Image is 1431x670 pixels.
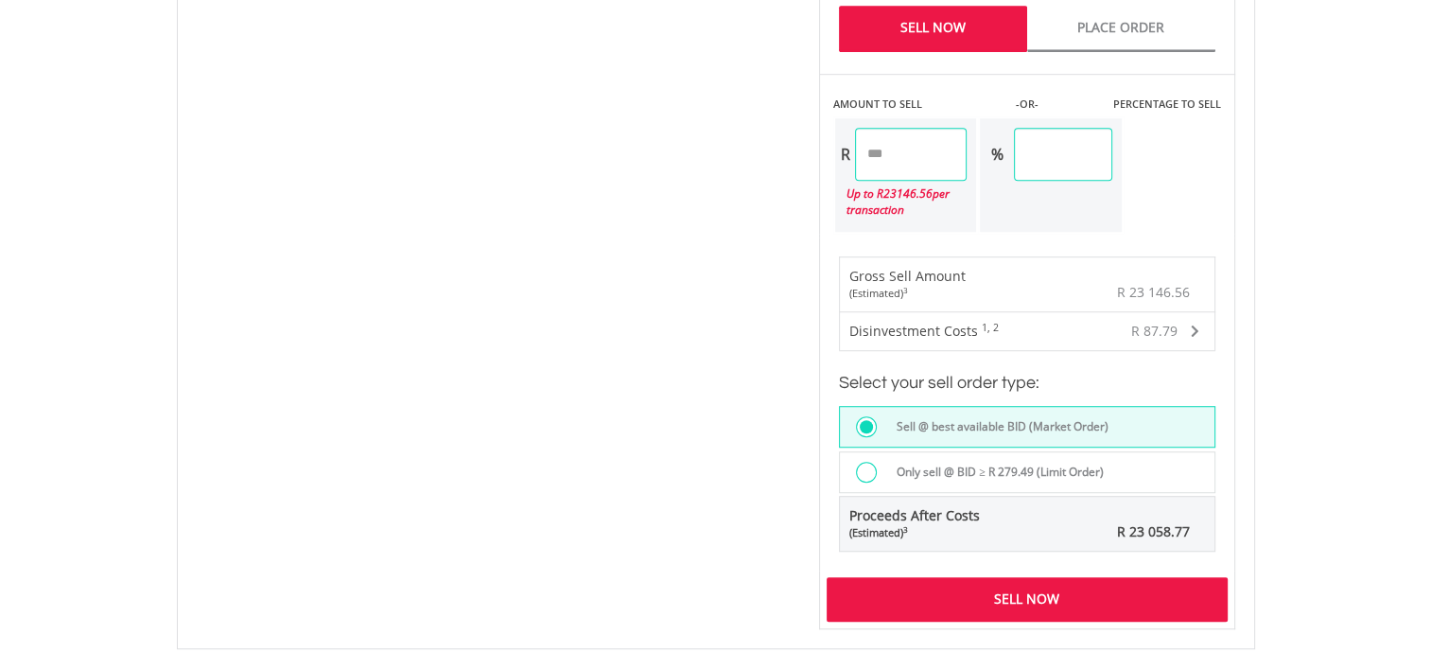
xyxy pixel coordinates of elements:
[849,525,980,540] div: (Estimated)
[849,267,966,301] div: Gross Sell Amount
[835,181,968,222] div: Up to R per transaction
[1117,283,1190,301] span: R 23 146.56
[849,506,980,540] span: Proceeds After Costs
[903,285,908,295] sup: 3
[849,286,966,301] div: (Estimated)
[839,370,1215,397] h3: Select your sell order type:
[885,416,1108,437] label: Sell @ best available BID (Market Order)
[833,97,922,112] label: AMOUNT TO SELL
[835,128,855,181] div: R
[827,577,1228,621] div: Sell Now
[839,6,1027,52] a: Sell Now
[903,524,908,535] sup: 3
[849,322,978,340] span: Disinvestment Costs
[1117,522,1190,540] span: R 23 058.77
[1131,322,1178,340] span: R 87.79
[1027,6,1215,52] a: Place Order
[1112,97,1220,112] label: PERCENTAGE TO SELL
[885,462,1104,483] label: Only sell @ BID ≥ R 279.49 (Limit Order)
[982,321,999,334] sup: 1, 2
[1015,97,1038,112] label: -OR-
[980,128,1014,181] div: %
[883,185,933,202] span: 23146.56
